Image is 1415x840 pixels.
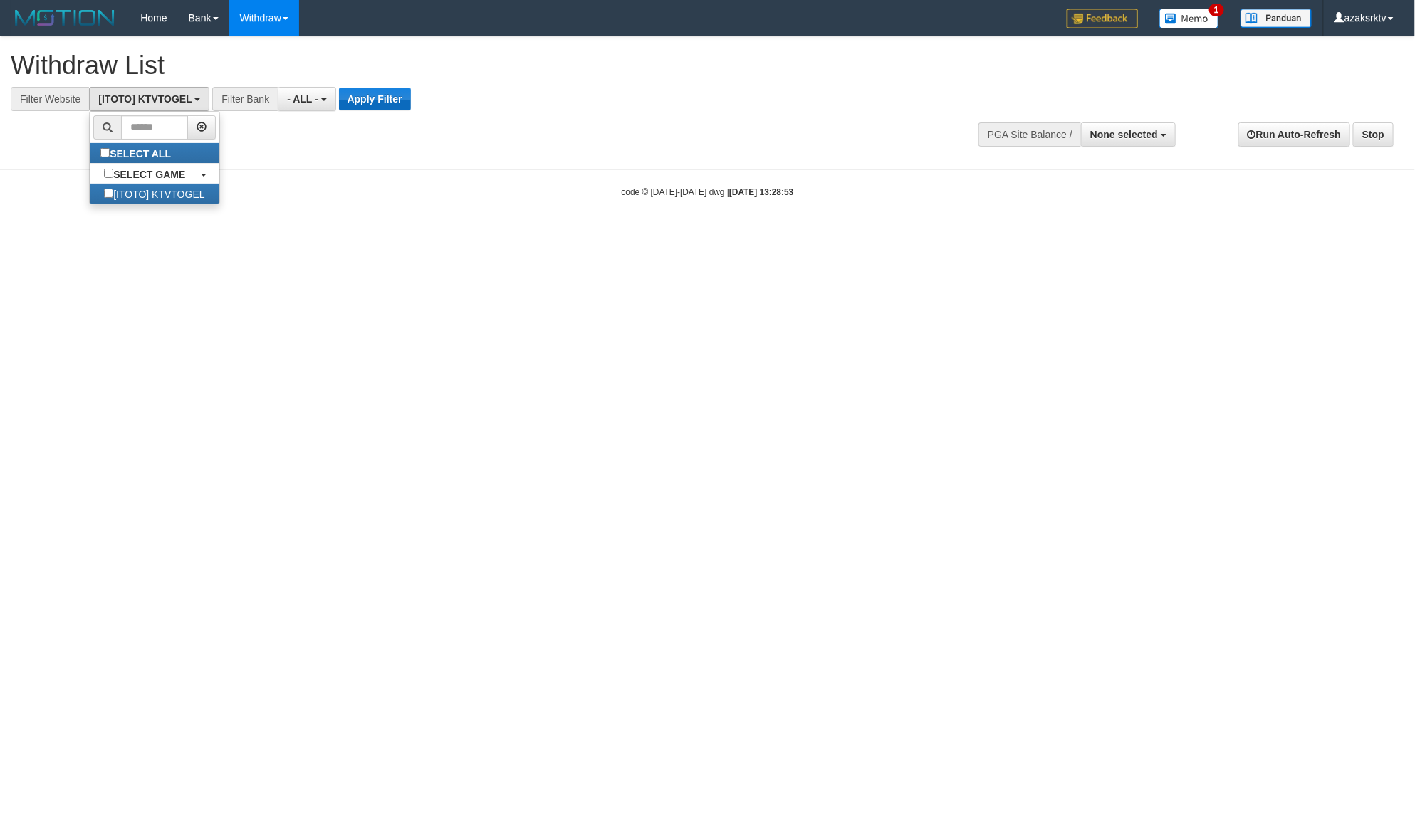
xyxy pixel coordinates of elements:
[1209,4,1224,16] span: 1
[89,87,209,111] button: [ITOTO] KTVTOGEL
[104,169,113,178] input: SELECT GAME
[1067,9,1138,28] img: Feedback.jpg
[98,93,192,105] span: [ITOTO] KTVTOGEL
[1353,122,1394,147] a: Stop
[1081,122,1176,147] button: None selected
[104,189,113,198] input: [ITOTO] KTVTOGEL
[1238,122,1350,147] a: Run Auto-Refresh
[90,184,219,204] label: [ITOTO] KTVTOGEL
[622,187,794,197] small: code © [DATE]-[DATE] dwg |
[729,187,793,197] strong: [DATE] 13:28:53
[11,7,119,28] img: MOTION_logo.png
[1159,9,1219,28] img: Button%20Memo.svg
[11,87,89,111] div: Filter Website
[212,87,278,111] div: Filter Bank
[978,122,1081,147] div: PGA Site Balance /
[287,93,318,105] span: - ALL -
[1090,129,1158,140] span: None selected
[90,164,219,184] a: SELECT GAME
[278,87,335,111] button: - ALL -
[113,169,185,180] b: SELECT GAME
[100,148,110,157] input: SELECT ALL
[11,51,929,80] h1: Withdraw List
[1241,9,1312,28] img: panduan.png
[339,88,411,110] button: Apply Filter
[90,143,185,163] label: SELECT ALL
